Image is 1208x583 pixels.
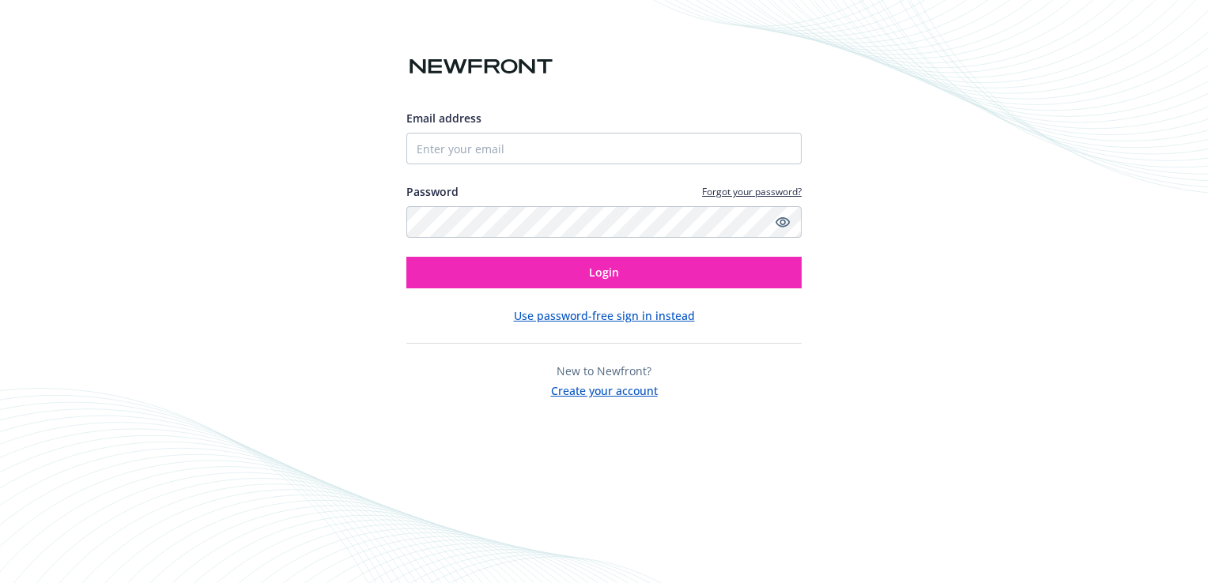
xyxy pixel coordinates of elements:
input: Enter your email [406,133,802,164]
img: Newfront logo [406,53,556,81]
span: Email address [406,111,481,126]
span: New to Newfront? [557,363,651,378]
label: Password [406,183,459,200]
a: Forgot your password? [702,185,802,198]
button: Create your account [551,379,658,399]
span: Login [589,265,619,280]
button: Use password-free sign in instead [514,307,695,324]
a: Show password [773,213,792,231]
input: Enter your password [406,206,802,238]
button: Login [406,257,802,288]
